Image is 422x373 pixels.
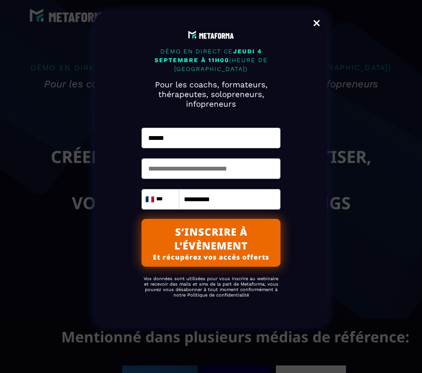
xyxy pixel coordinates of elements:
[155,48,265,63] span: JEUDI 4 SEPTEMBRE À 11H00
[142,76,280,113] h2: Pour les coachs, formateurs, thérapeutes, solopreneurs, infopreneurs
[146,196,154,202] img: fr
[142,45,280,76] p: DÉMO EN DIRECT CE (HEURE DE [GEOGRAPHIC_DATA])
[187,29,236,40] img: abe9e435164421cb06e33ef15842a39e_e5ef653356713f0d7dd3797ab850248d_Capture_d%E2%80%99e%CC%81cran_2...
[142,272,280,302] h2: Vos données sont utilisées pour vous inscrire au webinaire et recevoir des mails et sms de la par...
[142,219,280,267] button: S’INSCRIRE À L’ÉVÈNEMENTEt récupérez vos accès offerts
[308,15,325,33] a: Close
